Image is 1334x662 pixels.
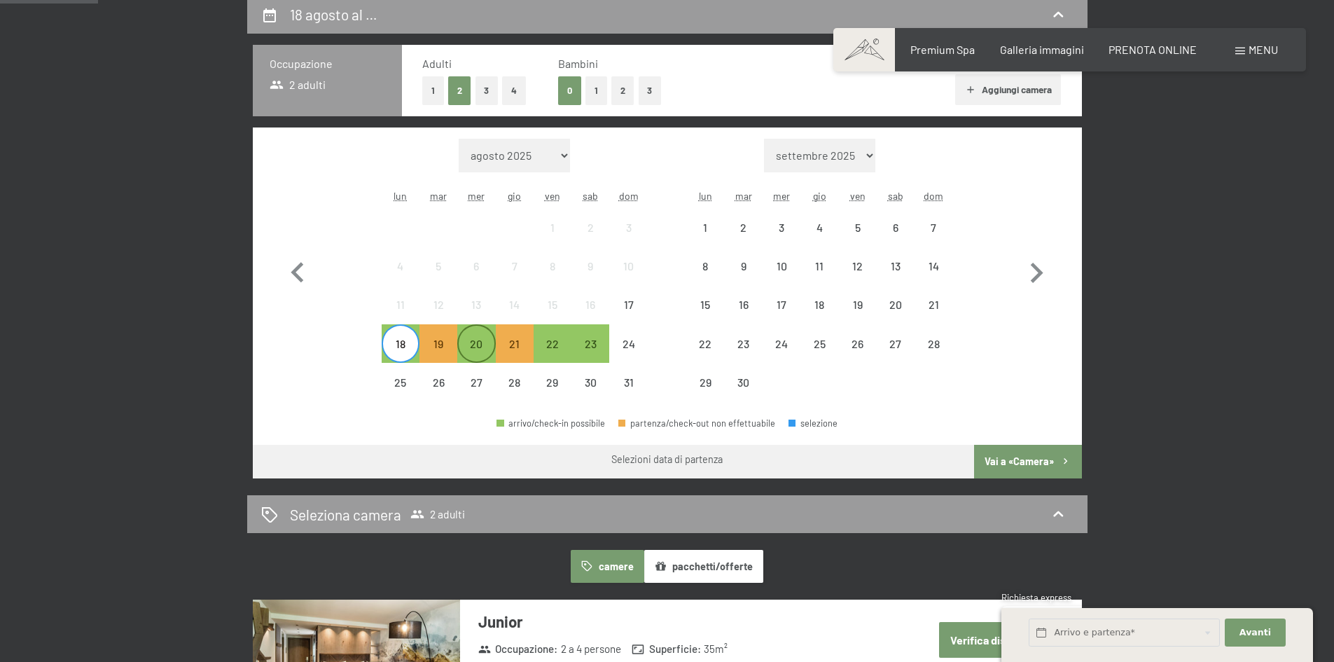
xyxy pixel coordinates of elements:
div: Thu Sep 04 2025 [800,209,838,247]
div: Sat Aug 09 2025 [571,247,609,285]
div: 29 [535,377,570,412]
div: partenza/check-out non effettuabile [609,364,647,401]
div: partenza/check-out non effettuabile [877,209,915,247]
div: partenza/check-out non effettuabile [609,324,647,362]
div: partenza/check-out non effettuabile [800,286,838,324]
abbr: lunedì [699,190,712,202]
div: 22 [688,338,723,373]
div: partenza/check-out non effettuabile [763,324,800,362]
div: partenza/check-out non effettuabile [457,286,495,324]
div: partenza/check-out non effettuabile [725,247,763,285]
div: partenza/check-out non effettuabile [419,286,457,324]
button: 2 [448,76,471,105]
div: Thu Sep 18 2025 [800,286,838,324]
div: Thu Aug 14 2025 [496,286,534,324]
div: 3 [764,222,799,257]
div: Fri Sep 19 2025 [838,286,876,324]
div: partenza/check-out non effettuabile [571,209,609,247]
div: partenza/check-out non effettuabile [686,247,724,285]
div: 22 [535,338,570,373]
div: 9 [573,261,608,296]
div: Mon Sep 01 2025 [686,209,724,247]
div: 5 [421,261,456,296]
div: Mon Sep 08 2025 [686,247,724,285]
div: Wed Sep 24 2025 [763,324,800,362]
div: Sun Sep 07 2025 [915,209,952,247]
div: 20 [878,299,913,334]
div: Mon Sep 29 2025 [686,364,724,401]
div: partenza/check-out non effettuabile [419,364,457,401]
div: partenza/check-out non effettuabile [915,324,952,362]
div: 18 [802,299,837,334]
div: partenza/check-out non effettuabile [800,247,838,285]
div: 19 [421,338,456,373]
button: 1 [422,76,444,105]
strong: Occupazione : [478,642,558,656]
button: Mese successivo [1016,139,1057,402]
div: Sat Sep 27 2025 [877,324,915,362]
div: partenza/check-out non effettuabile [609,247,647,285]
span: Adulti [422,57,452,70]
div: partenza/check-out non effettuabile [571,364,609,401]
div: partenza/check-out non effettuabile [686,286,724,324]
div: Tue Sep 02 2025 [725,209,763,247]
div: 13 [459,299,494,334]
div: Wed Sep 17 2025 [763,286,800,324]
div: partenza/check-out non effettuabile [686,209,724,247]
div: partenza/check-out non effettuabile [725,286,763,324]
div: Sun Aug 24 2025 [609,324,647,362]
div: 21 [497,338,532,373]
abbr: domenica [619,190,639,202]
div: partenza/check-out possibile [534,324,571,362]
div: Wed Aug 06 2025 [457,247,495,285]
div: partenza/check-out non effettuabile [915,209,952,247]
button: 2 [611,76,634,105]
div: partenza/check-out non effettuabile [763,209,800,247]
div: 21 [916,299,951,334]
div: Sun Aug 10 2025 [609,247,647,285]
div: Thu Sep 25 2025 [800,324,838,362]
div: Fri Aug 08 2025 [534,247,571,285]
div: Mon Aug 04 2025 [382,247,419,285]
div: 7 [497,261,532,296]
div: Tue Sep 23 2025 [725,324,763,362]
div: partenza/check-out non effettuabile [763,286,800,324]
div: Fri Sep 12 2025 [838,247,876,285]
div: selezione [788,419,838,428]
h2: Seleziona camera [290,504,401,525]
abbr: sabato [583,190,598,202]
div: 4 [802,222,837,257]
abbr: martedì [430,190,447,202]
div: partenza/check-out non effettuabile [382,364,419,401]
div: Wed Aug 13 2025 [457,286,495,324]
div: 25 [802,338,837,373]
span: Premium Spa [910,43,975,56]
div: Mon Aug 18 2025 [382,324,419,362]
button: 3 [475,76,499,105]
div: partenza/check-out non effettuabile [686,324,724,362]
div: partenza/check-out non effettuabile [534,209,571,247]
div: arrivo/check-in possibile [496,419,605,428]
div: 2 [573,222,608,257]
div: partenza/check-out non effettuabile [457,247,495,285]
div: partenza/check-out non effettuabile [534,364,571,401]
div: partenza/check-out non effettuabile [838,247,876,285]
div: 8 [535,261,570,296]
span: 2 a 4 persone [561,642,621,656]
div: partenza/check-out non effettuabile [534,247,571,285]
div: Tue Sep 16 2025 [725,286,763,324]
strong: Superficie : [632,642,701,656]
div: Sun Sep 28 2025 [915,324,952,362]
div: Sun Aug 03 2025 [609,209,647,247]
div: Fri Aug 22 2025 [534,324,571,362]
abbr: mercoledì [773,190,790,202]
div: partenza/check-out non effettuabile [725,324,763,362]
div: partenza/check-out non effettuabile [571,247,609,285]
abbr: giovedì [813,190,826,202]
div: Tue Aug 19 2025 [419,324,457,362]
div: Wed Sep 10 2025 [763,247,800,285]
div: partenza/check-out non effettuabile [496,286,534,324]
div: partenza/check-out non effettuabile [609,286,647,324]
div: 26 [421,377,456,412]
div: partenza/check-out non effettuabile [534,286,571,324]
